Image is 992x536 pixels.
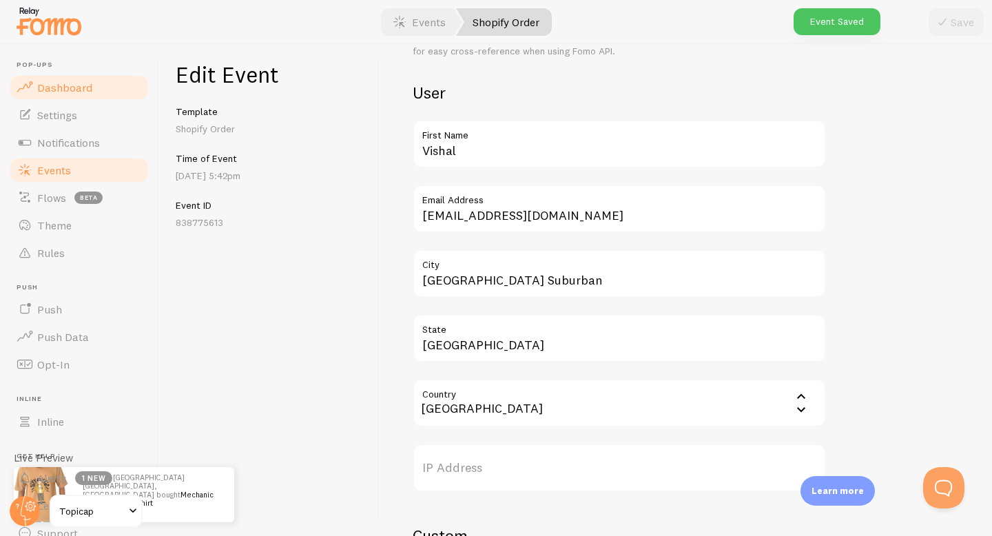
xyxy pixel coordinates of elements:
a: Alerts 1 new [8,464,150,492]
a: Opt-In [8,351,150,378]
h1: Edit Event [176,61,362,89]
a: Learn [8,492,150,519]
h5: Time of Event [176,152,362,165]
span: Flows [37,191,66,205]
span: Push [37,302,62,316]
div: [GEOGRAPHIC_DATA] [413,379,551,427]
a: Push [8,296,150,323]
a: Dashboard [8,74,150,101]
span: 1 new [75,471,112,485]
a: Notifications [8,129,150,156]
h2: User [413,82,826,103]
a: Rules [8,239,150,267]
label: Email Address [413,185,826,208]
label: IP Address [413,444,826,492]
div: Learn more [800,476,875,506]
iframe: Help Scout Beacon - Open [923,467,964,508]
span: Push Data [37,330,89,344]
span: Rules [37,246,65,260]
div: Event Saved [794,8,880,35]
span: Dashboard [37,81,92,94]
a: Topicap [50,495,143,528]
p: 838775613 [176,216,362,229]
span: Inline [17,395,150,404]
span: Pop-ups [17,61,150,70]
label: State [413,314,826,338]
a: Flows beta [8,184,150,212]
a: Theme [8,212,150,239]
span: beta [74,192,103,204]
p: [DATE] 5:42pm [176,169,362,183]
span: Notifications [37,136,100,150]
span: Events [37,163,71,177]
span: Settings [37,108,77,122]
label: First Name [413,120,826,143]
p: Shopify Order [176,122,362,136]
h5: Event ID [176,199,362,212]
p: Learn more [812,484,864,497]
a: Events [8,156,150,184]
span: Opt-In [37,358,70,371]
span: Topicap [59,503,125,519]
div: ID referenced by your source integration. Can also be used as the primary key of your record for ... [413,33,826,57]
span: Inline [37,415,64,429]
a: Inline [8,408,150,435]
img: fomo-relay-logo-orange.svg [14,3,83,39]
a: Push Data [8,323,150,351]
span: Get Help [17,452,150,461]
span: Theme [37,218,72,232]
span: Push [17,283,150,292]
label: City [413,249,826,273]
span: Alerts [37,471,67,485]
a: Settings [8,101,150,129]
h5: Template [176,105,362,118]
